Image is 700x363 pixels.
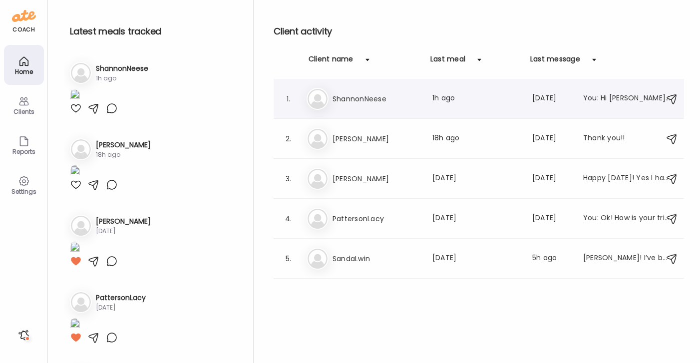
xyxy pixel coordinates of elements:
div: Home [6,68,42,75]
div: 5. [283,253,295,265]
div: Happy [DATE]! Yes I have been doing that no [MEDICAL_DATA] no [MEDICAL_DATA] doing water daily [583,173,671,185]
div: You: Hi [PERSON_NAME]! How is your week going? Have you begun your exercise routine yet? [583,93,671,105]
div: [DATE] [532,213,571,225]
h3: PattersonLacy [96,293,146,303]
div: [DATE] [432,213,520,225]
div: Last meal [430,54,465,70]
img: images%2Fc3UZcDuvR5PoxD1oecqp0IW1eZr1%2F1T9X1dP7mbIn34Q1eJwF%2FWp3XwfFGBQUUh6T3cspn_1080 [70,242,80,255]
img: bg-avatar-default.svg [308,89,328,109]
div: [DATE] [96,227,151,236]
img: bg-avatar-default.svg [71,139,91,159]
img: images%2FqSDhxCsFGJRJmYFo2bfqqKUzT7G2%2FrI14bETFtgYPjwdrWSEQ%2FFCzXlqlecTCo0lcrvBFi_1080 [70,89,80,102]
div: 2. [283,133,295,145]
img: bg-avatar-default.svg [308,249,328,269]
div: [DATE] [432,173,520,185]
div: coach [12,25,35,34]
div: [PERSON_NAME]! I’ve been so remiss. Just seeing your last message that you’re in [GEOGRAPHIC_DATA... [583,253,671,265]
div: 18h ago [96,150,151,159]
div: 3. [283,173,295,185]
div: Reports [6,148,42,155]
div: Settings [6,188,42,195]
div: [DATE] [532,93,571,105]
div: 1. [283,93,295,105]
img: bg-avatar-default.svg [308,209,328,229]
img: images%2Fz7ZNKSwFXCTyQAfmCsBALgWRVi52%2FNJgrkiuZWpUrADnubiIT%2FTppsGf35H9PuQcuDNq85_1080 [70,318,80,332]
div: 5h ago [532,253,571,265]
div: You: Ok! How is your trip going? Have you been eating the SWW way most of the time? Let me know i... [583,213,671,225]
h2: Client activity [274,24,684,39]
img: ate [12,8,36,24]
div: 1h ago [432,93,520,105]
div: 4. [283,213,295,225]
img: bg-avatar-default.svg [71,216,91,236]
div: [DATE] [96,303,146,312]
h3: ShannonNeese [96,63,148,74]
h3: [PERSON_NAME] [333,133,420,145]
h2: Latest meals tracked [70,24,237,39]
h3: PattersonLacy [333,213,420,225]
h3: [PERSON_NAME] [96,216,151,227]
div: [DATE] [532,173,571,185]
img: bg-avatar-default.svg [308,169,328,189]
div: Client name [309,54,353,70]
div: [DATE] [532,133,571,145]
img: bg-avatar-default.svg [308,129,328,149]
img: bg-avatar-default.svg [71,292,91,312]
h3: ShannonNeese [333,93,420,105]
div: 1h ago [96,74,148,83]
div: 18h ago [432,133,520,145]
img: images%2Fm9fiY3mRTbTkRelbGMp9pv7HbUn1%2Fhssi87fS3s8lNmMn5Wfh%2F8poBLrtXycDwdlC9uWI9_1080 [70,165,80,179]
div: Last message [530,54,580,70]
h3: [PERSON_NAME] [96,140,151,150]
img: bg-avatar-default.svg [71,63,91,83]
h3: [PERSON_NAME] [333,173,420,185]
h3: SandaLwin [333,253,420,265]
div: Clients [6,108,42,115]
div: [DATE] [432,253,520,265]
div: Thank you!! [583,133,671,145]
